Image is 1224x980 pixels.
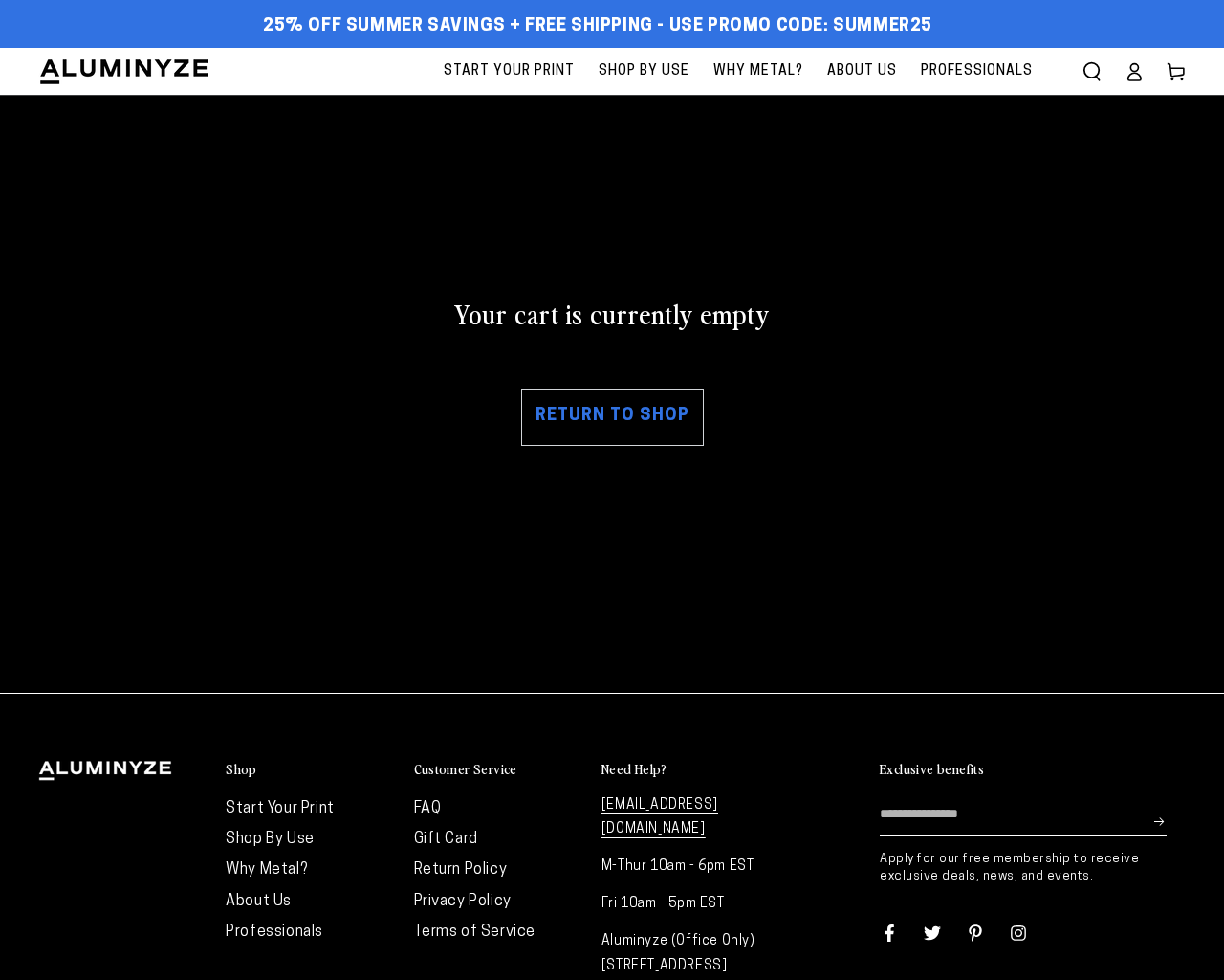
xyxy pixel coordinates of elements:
p: M-Thur 10am - 6pm EST [601,855,770,879]
span: Start Your Print [444,59,575,83]
a: Return to shop [521,389,704,446]
a: Why Metal? [704,48,813,95]
img: Aluminyze [38,57,210,86]
a: FAQ [414,801,442,816]
summary: Customer Service [414,761,582,779]
p: Apply for our free membership to receive exclusive deals, news, and events. [880,851,1186,885]
span: Why Metal? [713,59,803,83]
summary: Search our site [1071,51,1113,93]
p: Aluminyze (Office Only) [STREET_ADDRESS] [601,929,770,977]
a: Start Your Print [434,48,584,95]
button: Subscribe [1154,793,1167,851]
a: Privacy Policy [414,894,512,909]
span: Shop By Use [599,59,689,83]
a: Return Policy [414,862,508,878]
a: Professionals [226,924,323,940]
a: About Us [818,48,907,95]
summary: Need Help? [601,761,770,779]
h2: Your cart is currently empty [38,296,1186,330]
span: About Us [827,59,897,83]
h2: Need Help? [601,761,667,778]
a: Shop By Use [589,48,699,95]
span: 25% off Summer Savings + Free Shipping - Use Promo Code: SUMMER25 [263,16,932,37]
a: Shop By Use [226,832,315,847]
a: About Us [226,894,292,909]
a: Terms of Service [414,924,536,940]
h2: Customer Service [414,761,517,778]
span: Professionals [921,59,1033,83]
h2: Exclusive benefits [880,761,984,778]
summary: Shop [226,761,394,779]
h2: Shop [226,761,257,778]
a: Gift Card [414,832,478,847]
a: Professionals [911,48,1042,95]
summary: Exclusive benefits [880,761,1186,779]
p: Fri 10am - 5pm EST [601,892,770,916]
a: [EMAIL_ADDRESS][DOMAIN_NAME] [601,798,718,838]
a: Start Your Print [226,801,335,816]
a: Why Metal? [226,862,307,878]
